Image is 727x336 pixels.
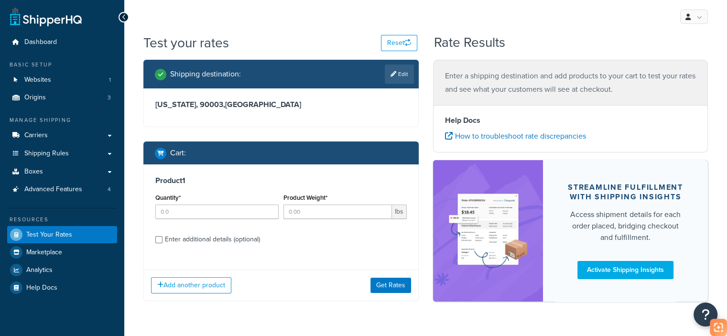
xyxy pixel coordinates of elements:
li: Origins [7,89,117,107]
span: Dashboard [24,38,57,46]
a: Carriers [7,127,117,144]
a: Dashboard [7,33,117,51]
h4: Help Docs [445,115,696,126]
a: Boxes [7,163,117,181]
a: Activate Shipping Insights [577,261,673,279]
button: Reset [381,35,417,51]
a: Analytics [7,261,117,279]
a: Test Your Rates [7,226,117,243]
a: Edit [385,65,414,84]
div: Enter additional details (optional) [165,233,260,246]
span: Websites [24,76,51,84]
input: 0.00 [283,205,392,219]
span: Marketplace [26,249,62,257]
span: Analytics [26,266,53,274]
label: Product Weight* [283,194,327,201]
input: Enter additional details (optional) [155,236,163,243]
img: feature-image-si-e24932ea9b9fcd0ff835db86be1ff8d589347e8876e1638d903ea230a36726be.png [447,174,529,287]
h3: [US_STATE], 90003 , [GEOGRAPHIC_DATA] [155,100,407,109]
h2: Shipping destination : [170,70,241,78]
h2: Rate Results [434,35,505,50]
a: How to troubleshoot rate discrepancies [445,130,586,141]
span: Test Your Rates [26,231,72,239]
span: 4 [108,185,111,194]
h3: Product 1 [155,176,407,185]
div: Manage Shipping [7,116,117,124]
span: 3 [108,94,111,102]
a: Marketplace [7,244,117,261]
span: Shipping Rules [24,150,69,158]
a: Help Docs [7,279,117,296]
label: Quantity* [155,194,181,201]
a: Websites1 [7,71,117,89]
h2: Cart : [170,149,186,157]
span: lbs [392,205,407,219]
button: Get Rates [370,278,411,293]
h1: Test your rates [143,33,229,52]
a: Shipping Rules [7,145,117,163]
span: Origins [24,94,46,102]
div: Access shipment details for each order placed, bridging checkout and fulfillment. [566,209,685,243]
span: Advanced Features [24,185,82,194]
div: Streamline Fulfillment with Shipping Insights [566,183,685,202]
a: Advanced Features4 [7,181,117,198]
div: Resources [7,216,117,224]
div: Basic Setup [7,61,117,69]
span: Boxes [24,168,43,176]
span: Help Docs [26,284,57,292]
span: 1 [109,76,111,84]
a: Origins3 [7,89,117,107]
p: Enter a shipping destination and add products to your cart to test your rates and see what your c... [445,69,696,96]
button: Open Resource Center [694,303,717,326]
li: Websites [7,71,117,89]
button: Add another product [151,277,231,293]
li: Advanced Features [7,181,117,198]
span: Carriers [24,131,48,140]
input: 0.0 [155,205,279,219]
